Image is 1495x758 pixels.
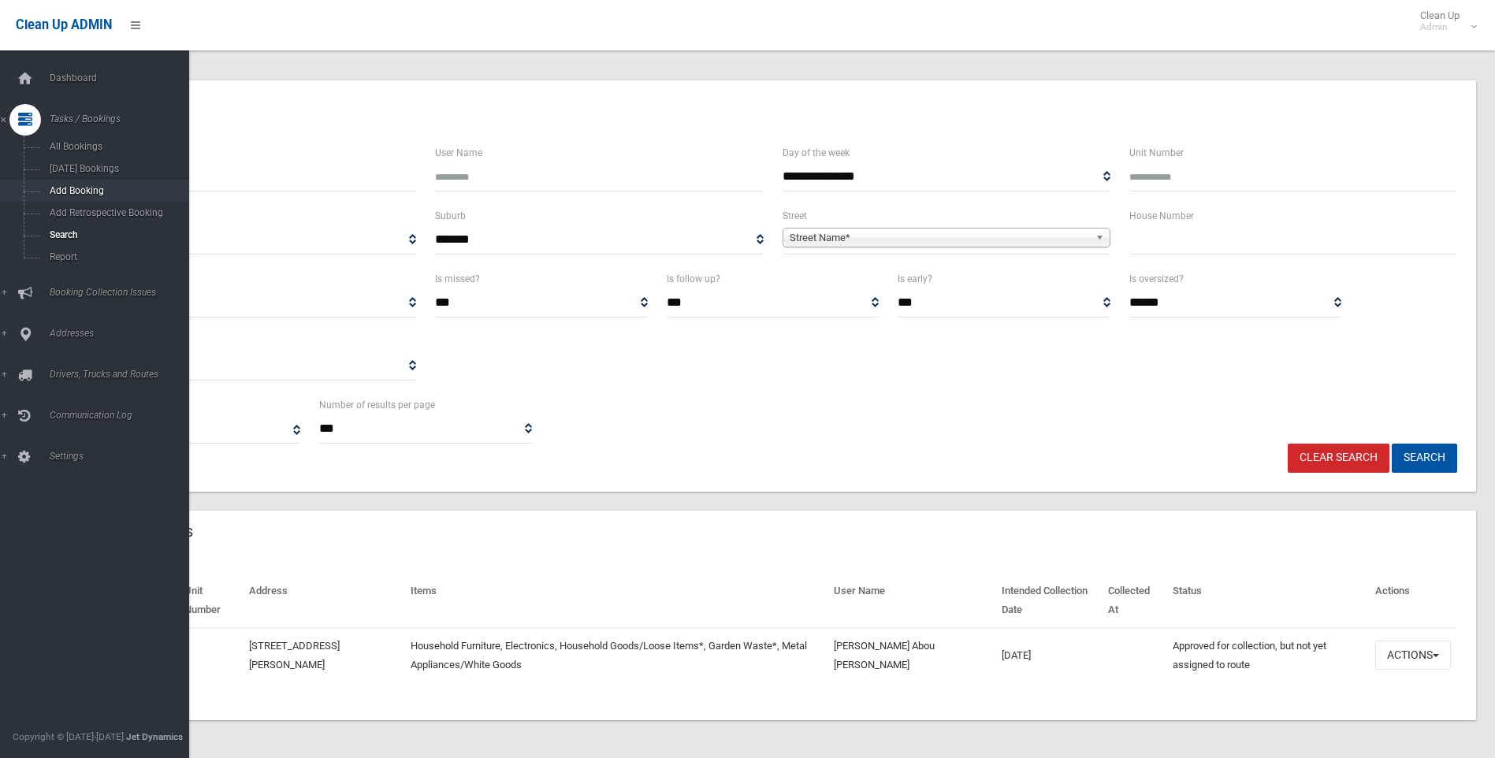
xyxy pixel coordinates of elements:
[45,410,201,421] span: Communication Log
[45,328,201,339] span: Addresses
[13,731,124,742] span: Copyright © [DATE]-[DATE]
[1420,21,1460,33] small: Admin
[45,185,188,196] span: Add Booking
[1288,444,1389,473] a: Clear Search
[45,369,201,380] span: Drivers, Trucks and Routes
[1412,9,1475,33] span: Clean Up
[1369,574,1457,628] th: Actions
[995,574,1102,628] th: Intended Collection Date
[1102,574,1166,628] th: Collected At
[404,574,828,628] th: Items
[995,628,1102,682] td: [DATE]
[1129,144,1184,162] label: Unit Number
[783,207,807,225] label: Street
[790,229,1089,247] span: Street Name*
[435,144,482,162] label: User Name
[249,640,340,671] a: [STREET_ADDRESS][PERSON_NAME]
[45,141,188,152] span: All Bookings
[45,72,201,84] span: Dashboard
[1129,270,1184,288] label: Is oversized?
[435,207,466,225] label: Suburb
[45,251,188,262] span: Report
[126,731,183,742] strong: Jet Dynamics
[1129,207,1194,225] label: House Number
[1392,444,1457,473] button: Search
[16,17,112,32] span: Clean Up ADMIN
[319,396,435,414] label: Number of results per page
[667,270,720,288] label: Is follow up?
[45,287,201,298] span: Booking Collection Issues
[1166,628,1369,682] td: Approved for collection, but not yet assigned to route
[45,207,188,218] span: Add Retrospective Booking
[1375,641,1451,670] button: Actions
[243,574,404,628] th: Address
[898,270,932,288] label: Is early?
[1166,574,1369,628] th: Status
[827,628,995,682] td: [PERSON_NAME] Abou [PERSON_NAME]
[827,574,995,628] th: User Name
[435,270,480,288] label: Is missed?
[45,163,188,174] span: [DATE] Bookings
[45,451,201,462] span: Settings
[45,229,188,240] span: Search
[783,144,850,162] label: Day of the week
[178,574,243,628] th: Unit Number
[45,113,201,124] span: Tasks / Bookings
[404,628,828,682] td: Household Furniture, Electronics, Household Goods/Loose Items*, Garden Waste*, Metal Appliances/W...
